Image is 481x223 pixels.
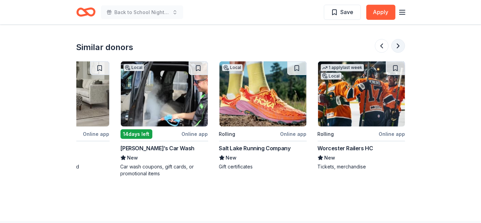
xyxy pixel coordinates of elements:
[321,73,341,80] div: Local
[182,130,208,138] div: Online app
[280,130,307,138] div: Online app
[318,163,405,170] div: Tickets, merchandise
[219,144,291,152] div: Salt Lake Running Company
[115,8,169,16] span: Back to School Night Resource Fair
[121,129,152,139] div: 14 days left
[124,64,144,71] div: Local
[219,61,306,127] img: Image for Salt Lake Running Company
[76,42,134,53] div: Similar donors
[121,61,208,127] img: Image for Benny’s Car Wash
[318,144,373,152] div: Worcester Railers HC
[121,61,208,177] a: Image for Benny’s Car WashLocal14days leftOnline app[PERSON_NAME]’s Car WashNewCar wash coupons, ...
[318,61,405,170] a: Image for Worcester Railers HC1 applylast weekLocalRollingOnline appWorcester Railers HCNewTicket...
[83,130,110,138] div: Online app
[121,163,208,177] div: Car wash coupons, gift cards, or promotional items
[379,130,405,138] div: Online app
[101,5,183,19] button: Back to School Night Resource Fair
[219,130,236,138] div: Rolling
[341,8,354,16] span: Save
[222,64,243,71] div: Local
[366,5,395,20] button: Apply
[127,154,138,162] span: New
[226,154,237,162] span: New
[76,4,96,20] a: Home
[324,5,361,20] button: Save
[219,61,307,170] a: Image for Salt Lake Running CompanyLocalRollingOnline appSalt Lake Running CompanyNewGift certifi...
[318,130,334,138] div: Rolling
[219,163,307,170] div: Gift certificates
[325,154,336,162] span: New
[321,64,364,71] div: 1 apply last week
[121,144,194,152] div: [PERSON_NAME]’s Car Wash
[318,61,405,127] img: Image for Worcester Railers HC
